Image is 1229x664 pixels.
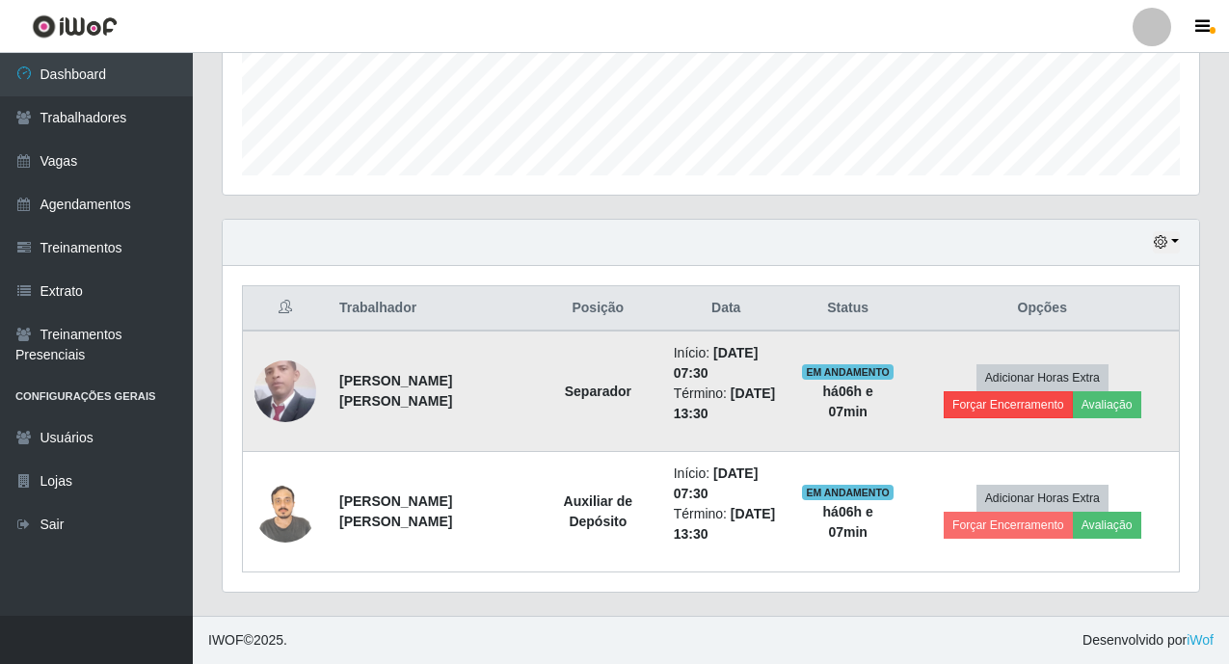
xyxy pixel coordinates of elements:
li: Término: [674,504,779,544]
button: Adicionar Horas Extra [976,364,1109,391]
strong: há 06 h e 07 min [823,504,873,540]
strong: [PERSON_NAME] [PERSON_NAME] [339,373,452,409]
span: © 2025 . [208,630,287,651]
li: Início: [674,343,779,384]
th: Data [662,286,790,332]
button: Avaliação [1073,512,1141,539]
strong: Auxiliar de Depósito [564,493,633,529]
button: Forçar Encerramento [944,512,1073,539]
img: 1740078176473.jpeg [254,357,316,425]
time: [DATE] 07:30 [674,345,759,381]
span: EM ANDAMENTO [802,364,894,380]
li: Início: [674,464,779,504]
span: Desenvolvido por [1082,630,1214,651]
button: Adicionar Horas Extra [976,485,1109,512]
th: Opções [906,286,1180,332]
th: Status [790,286,906,332]
strong: [PERSON_NAME] [PERSON_NAME] [339,493,452,529]
span: IWOF [208,632,244,648]
span: EM ANDAMENTO [802,485,894,500]
a: iWof [1187,632,1214,648]
th: Posição [534,286,662,332]
img: CoreUI Logo [32,14,118,39]
li: Término: [674,384,779,424]
strong: há 06 h e 07 min [823,384,873,419]
button: Avaliação [1073,391,1141,418]
strong: Separador [565,384,631,399]
img: 1753634225662.jpeg [254,470,316,552]
th: Trabalhador [328,286,534,332]
time: [DATE] 07:30 [674,465,759,501]
button: Forçar Encerramento [944,391,1073,418]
